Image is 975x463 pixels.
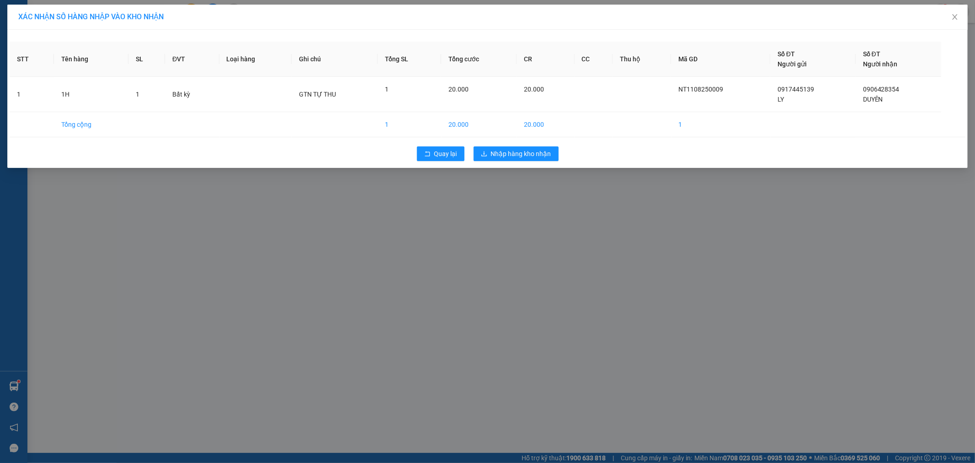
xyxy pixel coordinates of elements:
[481,151,487,158] span: download
[863,60,898,68] span: Người nhận
[165,42,219,77] th: ĐVT
[385,86,389,93] span: 1
[136,91,139,98] span: 1
[165,77,219,112] td: Bất kỳ
[219,42,292,77] th: Loại hàng
[378,112,441,137] td: 1
[524,86,544,93] span: 20.000
[942,5,968,30] button: Close
[671,42,770,77] th: Mã GD
[491,149,551,159] span: Nhập hàng kho nhận
[474,146,559,161] button: downloadNhập hàng kho nhận
[424,151,431,158] span: rollback
[613,42,671,77] th: Thu hộ
[517,42,575,77] th: CR
[778,96,784,103] span: LY
[434,149,457,159] span: Quay lại
[778,86,814,93] span: 0917445139
[378,42,441,77] th: Tổng SL
[448,86,469,93] span: 20.000
[678,86,723,93] span: NT1108250009
[54,77,128,112] td: 1H
[441,42,517,77] th: Tổng cước
[417,146,464,161] button: rollbackQuay lại
[441,112,517,137] td: 20.000
[778,60,807,68] span: Người gửi
[517,112,575,137] td: 20.000
[863,50,880,58] span: Số ĐT
[54,42,128,77] th: Tên hàng
[10,42,54,77] th: STT
[128,42,165,77] th: SL
[671,112,770,137] td: 1
[10,77,54,112] td: 1
[951,13,959,21] span: close
[575,42,613,77] th: CC
[292,42,378,77] th: Ghi chú
[863,96,883,103] span: DUYÊN
[54,112,128,137] td: Tổng cộng
[778,50,795,58] span: Số ĐT
[299,91,336,98] span: GTN TỰ THU
[18,12,164,21] span: XÁC NHẬN SỐ HÀNG NHẬP VÀO KHO NHẬN
[863,86,900,93] span: 0906428354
